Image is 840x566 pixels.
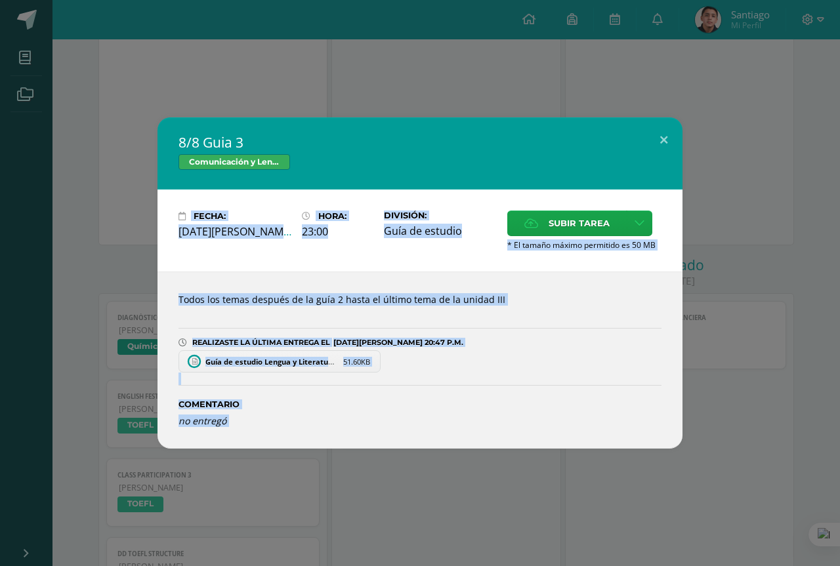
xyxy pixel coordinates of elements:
span: * El tamaño máximo permitido es 50 MB [507,239,661,251]
div: Guía de estudio [384,224,497,238]
button: Close (Esc) [645,117,682,162]
div: 23:00 [302,224,373,239]
span: Subir tarea [549,211,610,235]
label: Comentario [178,399,661,409]
span: REALIZASTE LA ÚLTIMA ENTREGA EL [192,338,330,347]
span: Hora: [318,211,346,221]
i: no entregó [178,414,226,427]
a: Guía de estudio Lengua y Literatura U3 Entrega 3.docx 51.60KB [178,350,381,373]
label: División: [384,211,497,220]
div: [DATE][PERSON_NAME] [178,224,291,239]
span: Fecha: [194,211,226,221]
div: Todos los temas después de la guía 2 hasta el último tema de la unidad III [157,272,682,448]
span: Comunicación y Lenguaje [178,154,290,170]
span: [DATE][PERSON_NAME] 20:47 P.M. [330,342,463,343]
h2: 8/8 Guia 3 [178,133,661,152]
span: 51.60KB [343,357,370,367]
span: Guía de estudio Lengua y Literatura U3 Entrega 3.docx [199,357,343,367]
